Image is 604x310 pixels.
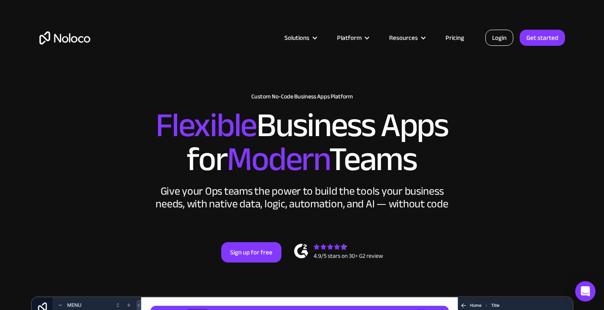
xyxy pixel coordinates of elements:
span: Modern [227,128,329,191]
span: Flexible [156,94,256,157]
h2: Business Apps for Teams [39,109,565,176]
div: Resources [379,32,435,43]
div: Platform [326,32,379,43]
h1: Custom No-Code Business Apps Platform [39,93,565,100]
a: Pricing [435,32,475,43]
div: Give your Ops teams the power to build the tools your business needs, with native data, logic, au... [154,185,451,210]
a: Login [485,30,513,46]
div: Open Intercom Messenger [575,281,596,302]
a: Get started [520,30,565,46]
div: Solutions [274,32,326,43]
a: Sign up for free [221,242,281,263]
div: Resources [389,32,418,43]
div: Platform [337,32,362,43]
a: home [39,31,90,45]
div: Solutions [284,32,309,43]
